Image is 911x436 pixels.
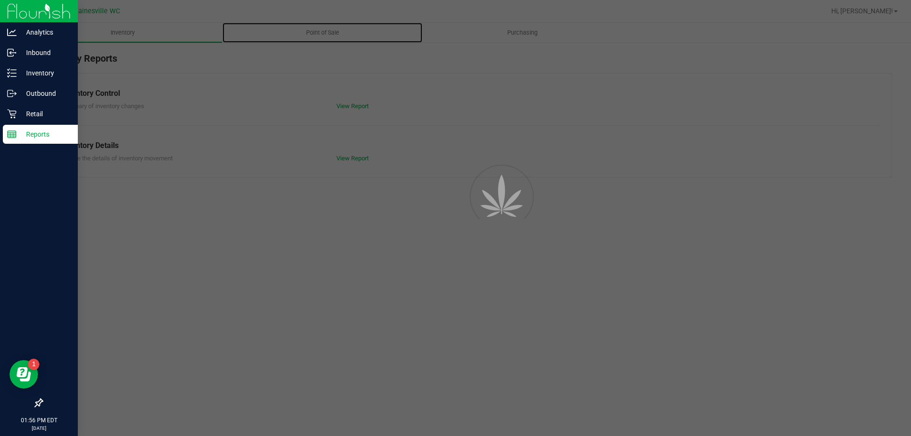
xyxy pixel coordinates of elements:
p: Outbound [17,88,74,99]
p: Reports [17,129,74,140]
p: Inventory [17,67,74,79]
p: Analytics [17,27,74,38]
p: Retail [17,108,74,120]
inline-svg: Analytics [7,28,17,37]
iframe: Resource center unread badge [28,359,39,370]
iframe: Resource center [9,360,38,389]
inline-svg: Outbound [7,89,17,98]
inline-svg: Inventory [7,68,17,78]
p: [DATE] [4,425,74,432]
inline-svg: Reports [7,130,17,139]
p: 01:56 PM EDT [4,416,74,425]
p: Inbound [17,47,74,58]
inline-svg: Retail [7,109,17,119]
inline-svg: Inbound [7,48,17,57]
